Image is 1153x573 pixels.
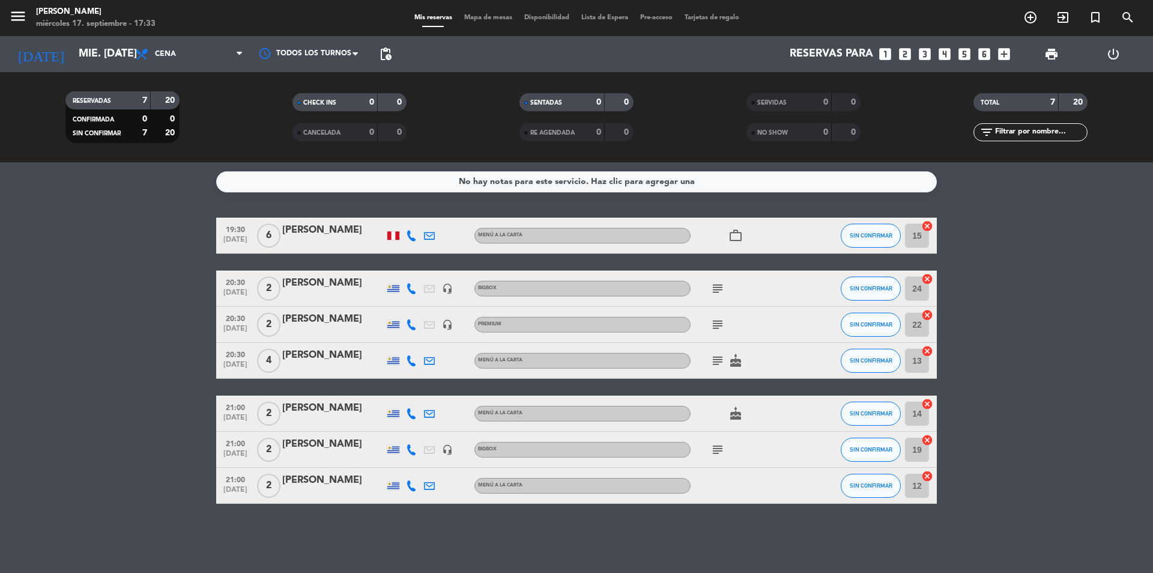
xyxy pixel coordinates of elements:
span: PREMIUM [478,322,501,326]
span: Pre-acceso [634,14,679,21]
div: [PERSON_NAME] [282,222,384,238]
span: 2 [257,438,280,462]
div: [PERSON_NAME] [36,6,156,18]
strong: 0 [596,98,601,106]
i: cancel [921,273,933,285]
i: cancel [921,434,933,446]
strong: 0 [369,98,374,106]
span: [DATE] [220,361,250,375]
i: work_outline [728,228,743,243]
strong: 0 [624,128,631,136]
div: [PERSON_NAME] [282,275,384,291]
span: RESERVADAS [73,98,111,104]
span: SIN CONFIRMAR [850,232,892,239]
i: cancel [921,345,933,357]
button: SIN CONFIRMAR [841,224,901,248]
i: cancel [921,398,933,410]
span: SIN CONFIRMAR [850,410,892,417]
i: headset_mic [442,283,453,294]
i: looks_4 [937,46,952,62]
span: 19:30 [220,222,250,236]
span: Mapa de mesas [458,14,518,21]
i: looks_6 [976,46,992,62]
span: SENTADAS [530,100,562,106]
span: [DATE] [220,486,250,500]
button: SIN CONFIRMAR [841,438,901,462]
span: Tarjetas de regalo [679,14,745,21]
span: 6 [257,224,280,248]
span: NO SHOW [757,130,788,136]
span: RE AGENDADA [530,130,575,136]
strong: 0 [823,128,828,136]
span: [DATE] [220,414,250,427]
span: [DATE] [220,236,250,250]
span: BIGBOX [478,286,497,290]
strong: 20 [165,96,177,105]
span: 21:00 [220,436,250,450]
div: LOG OUT [1082,36,1144,72]
i: looks_one [877,46,893,62]
span: MENÚ A LA CARTA [478,358,522,363]
strong: 7 [1050,98,1055,106]
strong: 0 [851,98,858,106]
div: miércoles 17. septiembre - 17:33 [36,18,156,30]
span: 21:00 [220,472,250,486]
i: cancel [921,470,933,482]
input: Filtrar por nombre... [994,126,1087,139]
div: [PERSON_NAME] [282,311,384,327]
i: exit_to_app [1056,10,1070,25]
button: SIN CONFIRMAR [841,349,901,373]
strong: 7 [142,129,147,137]
strong: 0 [369,128,374,136]
i: cake [728,354,743,368]
span: print [1044,47,1059,61]
i: looks_two [897,46,913,62]
strong: 0 [823,98,828,106]
span: MENÚ A LA CARTA [478,483,522,488]
i: add_box [996,46,1012,62]
span: MENÚ A LA CARTA [478,233,522,237]
span: [DATE] [220,325,250,339]
i: looks_3 [917,46,933,62]
span: [DATE] [220,289,250,302]
span: 21:00 [220,400,250,414]
span: 20:30 [220,275,250,289]
i: menu [9,7,27,25]
i: add_circle_outline [1023,10,1038,25]
span: 2 [257,474,280,498]
span: Reservas para [790,48,873,60]
i: subject [710,354,725,368]
span: 20:30 [220,311,250,325]
span: CONFIRMADA [73,117,114,123]
i: headset_mic [442,444,453,455]
i: power_settings_new [1106,47,1121,61]
span: Lista de Espera [575,14,634,21]
strong: 0 [596,128,601,136]
i: arrow_drop_down [112,47,126,61]
span: SIN CONFIRMAR [850,446,892,453]
span: 20:30 [220,347,250,361]
i: [DATE] [9,41,73,67]
i: cancel [921,309,933,321]
span: SIN CONFIRMAR [850,285,892,292]
span: CHECK INS [303,100,336,106]
span: pending_actions [378,47,393,61]
span: SIN CONFIRMAR [850,357,892,364]
strong: 0 [397,128,404,136]
strong: 0 [851,128,858,136]
span: 2 [257,277,280,301]
i: search [1121,10,1135,25]
button: SIN CONFIRMAR [841,474,901,498]
strong: 0 [397,98,404,106]
strong: 7 [142,96,147,105]
i: cake [728,406,743,421]
i: turned_in_not [1088,10,1103,25]
span: Cena [155,50,176,58]
span: SIN CONFIRMAR [850,321,892,328]
span: Mis reservas [408,14,458,21]
button: menu [9,7,27,29]
strong: 20 [165,129,177,137]
strong: 0 [170,115,177,123]
button: SIN CONFIRMAR [841,313,901,337]
span: Disponibilidad [518,14,575,21]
